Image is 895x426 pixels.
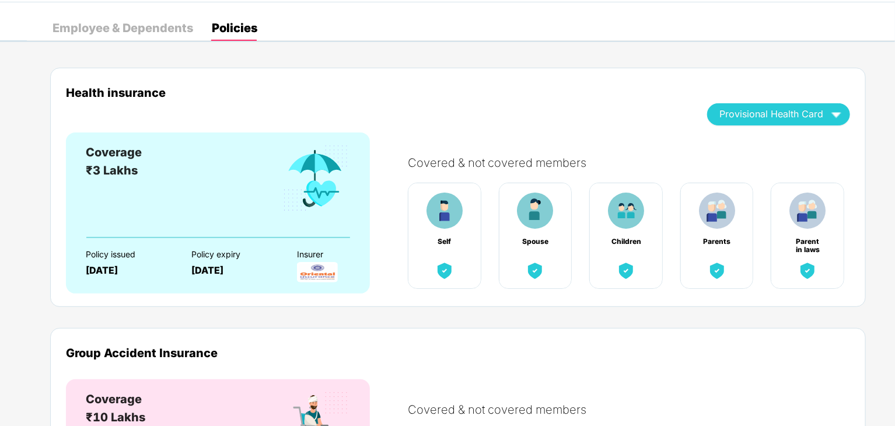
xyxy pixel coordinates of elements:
span: ₹3 Lakhs [86,163,138,177]
img: wAAAAASUVORK5CYII= [826,104,847,124]
img: benefitCardImg [525,260,546,281]
div: Policy issued [86,250,171,259]
img: benefitCardImg [789,193,826,229]
span: ₹10 Lakhs [86,410,145,424]
div: [DATE] [86,265,171,276]
div: Coverage [86,144,142,162]
span: Provisional Health Card [719,111,823,117]
img: benefitCardImg [797,260,818,281]
div: Parents [702,238,732,246]
div: Group Accident Insurance [66,346,850,359]
img: benefitCardImg [616,260,637,281]
img: benefitCardImg [434,260,455,281]
img: benefitCardImg [608,193,644,229]
div: Policy expiry [191,250,277,259]
div: Insurer [297,250,382,259]
div: Covered & not covered members [408,156,862,170]
div: Spouse [520,238,550,246]
div: Employee & Dependents [53,22,193,34]
img: benefitCardImg [699,193,735,229]
img: benefitCardImg [426,193,463,229]
img: benefitCardImg [281,144,350,214]
div: Coverage [86,390,145,408]
div: Children [611,238,641,246]
div: Parent in laws [792,238,823,246]
img: benefitCardImg [707,260,728,281]
div: Covered & not covered members [408,403,862,417]
div: Health insurance [66,86,690,99]
img: benefitCardImg [517,193,553,229]
button: Provisional Health Card [707,103,850,125]
div: [DATE] [191,265,277,276]
div: Self [429,238,460,246]
div: Policies [212,22,257,34]
img: InsurerLogo [297,262,338,282]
